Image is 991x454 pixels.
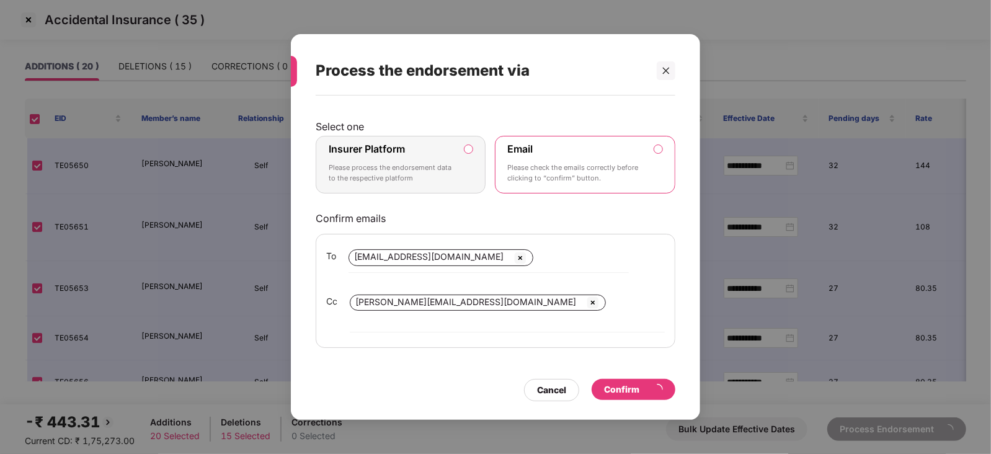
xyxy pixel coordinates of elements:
input: Insurer PlatformPlease process the endorsement data to the respective platform [464,145,473,153]
p: Confirm emails [316,212,675,225]
img: svg+xml;base64,PHN2ZyBpZD0iQ3Jvc3MtMzJ4MzIiIHhtbG5zPSJodHRwOi8vd3d3LnczLm9yZy8yMDAwL3N2ZyIgd2lkdG... [513,251,528,265]
label: Email [508,143,533,155]
span: Cc [326,295,337,308]
span: [PERSON_NAME][EMAIL_ADDRESS][DOMAIN_NAME] [355,296,576,307]
input: EmailPlease check the emails correctly before clicking to “confirm” button. [654,145,662,153]
label: Insurer Platform [329,143,405,155]
span: [EMAIL_ADDRESS][DOMAIN_NAME] [354,251,504,262]
p: Please process the endorsement data to the respective platform [329,162,455,184]
span: close [662,66,670,75]
span: loading [650,382,665,397]
p: Select one [316,120,675,133]
img: svg+xml;base64,PHN2ZyBpZD0iQ3Jvc3MtMzJ4MzIiIHhtbG5zPSJodHRwOi8vd3d3LnczLm9yZy8yMDAwL3N2ZyIgd2lkdG... [585,295,600,310]
p: Please check the emails correctly before clicking to “confirm” button. [508,162,646,184]
div: Confirm [604,383,663,396]
span: To [326,249,336,263]
div: Cancel [537,383,566,397]
div: Process the endorsement via [316,47,646,95]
